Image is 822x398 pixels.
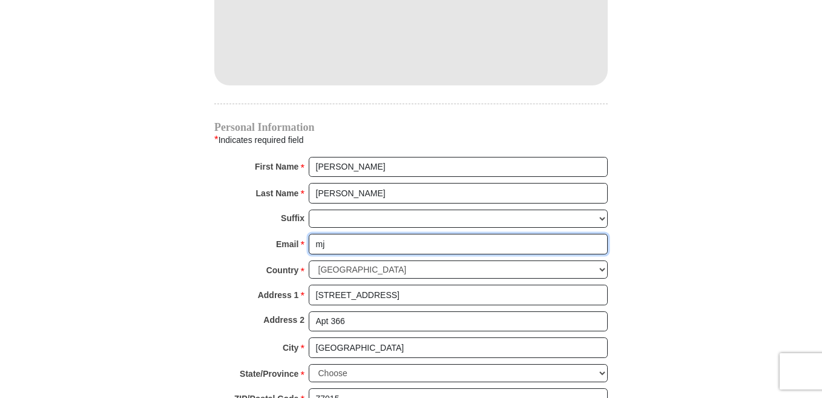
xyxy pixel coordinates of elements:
strong: Country [266,262,299,279]
h4: Personal Information [214,122,608,132]
strong: Email [276,236,298,253]
strong: Address 1 [258,287,299,303]
strong: State/Province [240,365,298,382]
div: Indicates required field [214,132,608,148]
strong: Last Name [256,185,299,202]
strong: Suffix [281,210,304,227]
strong: First Name [255,158,298,175]
strong: City [283,339,298,356]
strong: Address 2 [263,311,304,328]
